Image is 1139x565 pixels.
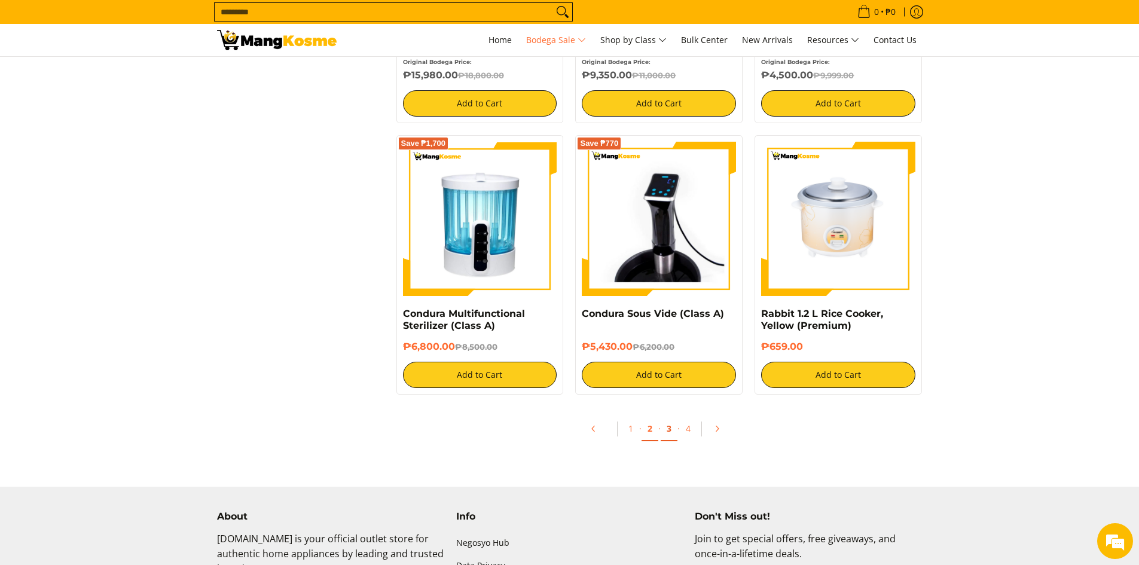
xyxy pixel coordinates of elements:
h6: ₱6,800.00 [403,341,557,353]
span: ₱0 [884,8,897,16]
span: 0 [872,8,881,16]
span: Save ₱770 [580,140,618,147]
a: Negosyo Hub [456,532,683,554]
h6: ₱4,500.00 [761,69,915,81]
h6: ₱9,350.00 [582,69,736,81]
del: ₱11,000.00 [632,71,676,80]
span: · [677,423,680,434]
img: Bodega Sale l Mang Kosme: Cost-Efficient &amp; Quality Home Appliances | Page 2 [217,30,337,50]
nav: Main Menu [349,24,923,56]
span: · [639,423,642,434]
a: Bodega Sale [520,24,592,56]
button: Add to Cart [403,362,557,388]
a: Contact Us [868,24,923,56]
a: Shop by Class [594,24,673,56]
span: Shop by Class [600,33,667,48]
img: Condura Sous Vide (Class A) [582,142,736,296]
h6: ₱15,980.00 [403,69,557,81]
del: ₱6,200.00 [633,342,674,352]
h4: Info [456,511,683,523]
button: Add to Cart [761,362,915,388]
a: Bulk Center [675,24,734,56]
a: 2 [642,417,658,441]
small: Original Bodega Price: [403,59,472,65]
button: Add to Cart [582,90,736,117]
span: • [854,5,899,19]
button: Add to Cart [582,362,736,388]
span: New Arrivals [742,34,793,45]
a: 3 [661,417,677,441]
a: Home [483,24,518,56]
ul: Pagination [390,413,929,451]
img: rabbit-1.2-liter-rice-cooker-yellow-full-view-mang-kosme [761,142,915,296]
a: Condura Multifunctional Sterilizer (Class A) [403,308,525,331]
img: Condura Multifunctional Sterilizer (Class A) [403,142,557,296]
a: Resources [801,24,865,56]
small: Original Bodega Price: [582,59,651,65]
button: Search [553,3,572,21]
span: Save ₱1,700 [401,140,446,147]
a: New Arrivals [736,24,799,56]
a: Condura Sous Vide (Class A) [582,308,724,319]
h4: About [217,511,444,523]
span: Contact Us [874,34,917,45]
span: · [658,423,661,434]
button: Add to Cart [403,90,557,117]
del: ₱8,500.00 [455,342,497,352]
del: ₱9,999.00 [813,71,854,80]
a: 1 [622,417,639,440]
span: Bodega Sale [526,33,586,48]
h6: ₱659.00 [761,341,915,353]
h4: Don't Miss out! [695,511,922,523]
small: Original Bodega Price: [761,59,830,65]
a: Rabbit 1.2 L Rice Cooker, Yellow (Premium) [761,308,883,331]
del: ₱18,800.00 [458,71,504,80]
a: 4 [680,417,697,440]
span: Resources [807,33,859,48]
button: Add to Cart [761,90,915,117]
span: Home [488,34,512,45]
span: Bulk Center [681,34,728,45]
h6: ₱5,430.00 [582,341,736,353]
